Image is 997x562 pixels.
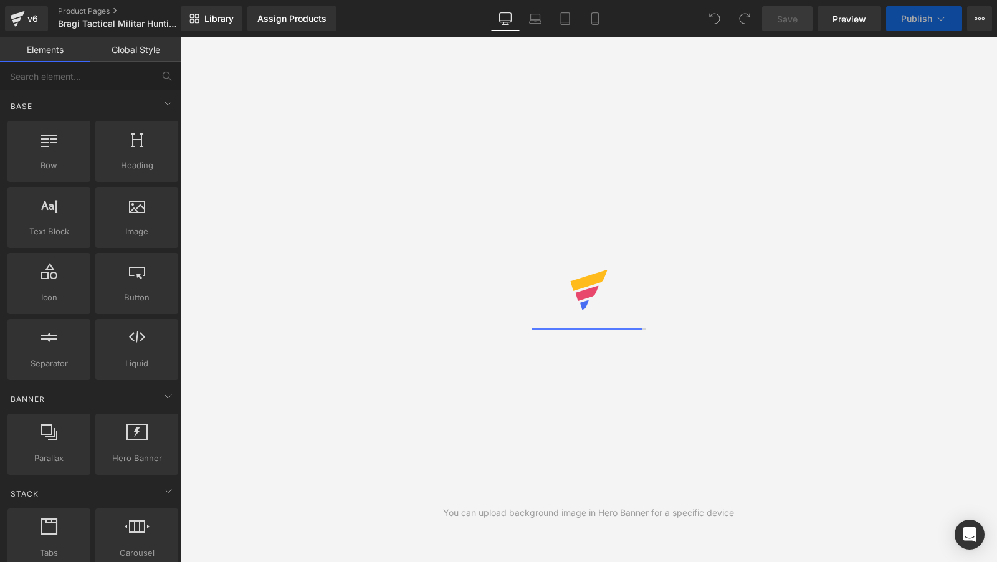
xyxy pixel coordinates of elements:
button: Publish [886,6,962,31]
span: Image [99,225,174,238]
span: Bragi Tactical Militar Hunting Bag Molle GG [58,19,178,29]
a: Global Style [90,37,181,62]
a: Mobile [580,6,610,31]
span: Base [9,100,34,112]
div: Open Intercom Messenger [955,520,985,550]
span: Preview [832,12,866,26]
span: Separator [11,357,87,370]
span: Save [777,12,798,26]
a: Desktop [490,6,520,31]
span: Liquid [99,357,174,370]
span: Banner [9,393,46,405]
button: More [967,6,992,31]
button: Undo [702,6,727,31]
span: Hero Banner [99,452,174,465]
span: Carousel [99,546,174,560]
a: Laptop [520,6,550,31]
a: v6 [5,6,48,31]
span: Tabs [11,546,87,560]
div: Assign Products [257,14,327,24]
span: Row [11,159,87,172]
span: Parallax [11,452,87,465]
span: Button [99,291,174,304]
a: Preview [818,6,881,31]
button: Redo [732,6,757,31]
div: You can upload background image in Hero Banner for a specific device [443,506,734,520]
div: v6 [25,11,41,27]
span: Publish [901,14,932,24]
span: Stack [9,488,40,500]
span: Icon [11,291,87,304]
span: Library [204,13,234,24]
a: Tablet [550,6,580,31]
span: Heading [99,159,174,172]
a: Product Pages [58,6,201,16]
span: Text Block [11,225,87,238]
a: New Library [181,6,242,31]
